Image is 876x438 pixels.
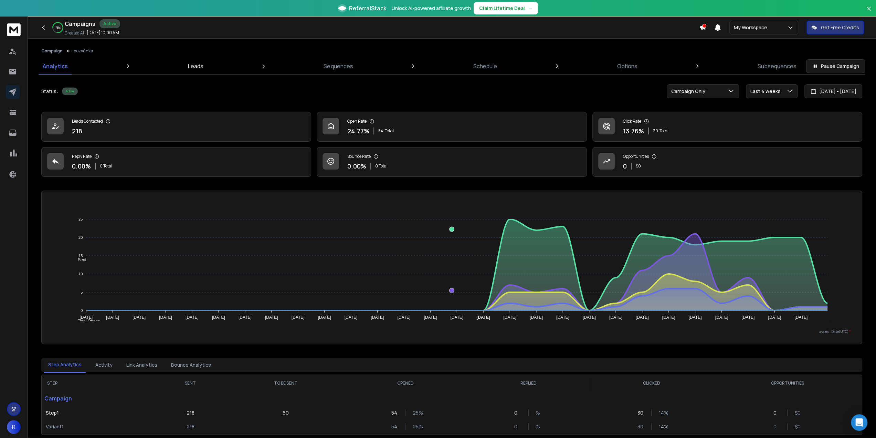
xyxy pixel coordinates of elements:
[46,409,149,416] p: Step 1
[864,4,873,21] button: Close banner
[317,147,587,177] a: Bounce Rate0.00%0 Total
[795,423,802,430] p: $ 0
[623,119,641,124] p: Click Rate
[375,163,388,169] p: 0 Total
[80,315,93,320] tspan: [DATE]
[637,423,644,430] p: 30
[72,161,91,171] p: 0.00 %
[503,315,516,320] tspan: [DATE]
[283,409,289,416] p: 60
[590,375,713,391] th: CLICKED
[62,88,78,95] div: Active
[81,308,83,313] tspan: 0
[317,112,587,142] a: Open Rate24.77%54Total
[806,21,864,34] button: Get Free Credits
[536,409,542,416] p: %
[378,128,383,134] span: 54
[617,62,637,70] p: Options
[514,409,521,416] p: 0
[613,58,642,74] a: Options
[74,48,93,54] p: pozvánka
[469,58,501,74] a: Schedule
[753,58,801,74] a: Subsequences
[78,217,83,221] tspan: 25
[662,315,675,320] tspan: [DATE]
[659,409,666,416] p: 14 %
[715,315,728,320] tspan: [DATE]
[324,62,353,70] p: Sequences
[659,128,668,134] span: Total
[689,315,702,320] tspan: [DATE]
[53,329,851,334] p: x-axis : Date(UTC)
[476,315,490,320] tspan: [DATE]
[319,58,357,74] a: Sequences
[41,147,311,177] a: Reply Rate0.00%0 Total
[78,254,83,258] tspan: 15
[186,315,199,320] tspan: [DATE]
[795,409,802,416] p: $ 0
[583,315,596,320] tspan: [DATE]
[55,26,61,30] p: 78 %
[72,126,82,136] p: 218
[44,357,86,373] button: Step Analytics
[87,30,119,35] p: [DATE] 10:00 AM
[72,154,92,159] p: Reply Rate
[42,391,153,405] p: Campaign
[167,357,215,373] button: Bounce Analytics
[623,154,649,159] p: Opportunities
[424,315,437,320] tspan: [DATE]
[536,423,542,430] p: %
[371,315,384,320] tspan: [DATE]
[318,315,331,320] tspan: [DATE]
[153,375,228,391] th: SENT
[773,423,780,430] p: 0
[159,315,172,320] tspan: [DATE]
[42,375,153,391] th: STEP
[804,84,862,98] button: [DATE] - [DATE]
[41,112,311,142] a: Leads Contacted218
[106,315,119,320] tspan: [DATE]
[78,235,83,240] tspan: 20
[391,409,398,416] p: 54
[78,272,83,276] tspan: 10
[228,375,344,391] th: TO BE SENT
[556,315,569,320] tspan: [DATE]
[671,88,708,95] p: Campaign Only
[734,24,770,31] p: My Workspace
[623,161,627,171] p: 0
[46,423,149,430] p: Variant 1
[91,357,117,373] button: Activity
[347,119,367,124] p: Open Rate
[65,30,85,36] p: Created At:
[391,423,398,430] p: 54
[637,409,644,416] p: 30
[412,423,419,430] p: 25 %
[530,315,543,320] tspan: [DATE]
[39,58,72,74] a: Analytics
[99,19,120,28] div: Active
[344,375,467,391] th: OPENED
[7,420,21,434] button: R
[43,62,68,70] p: Analytics
[636,315,649,320] tspan: [DATE]
[450,315,463,320] tspan: [DATE]
[81,290,83,294] tspan: 5
[713,375,862,391] th: OPPORTUNITIES
[412,409,419,416] p: 25 %
[73,319,100,324] span: Total Opens
[474,2,538,14] button: Claim Lifetime Deal→
[347,161,366,171] p: 0.00 %
[239,315,252,320] tspan: [DATE]
[592,112,862,142] a: Click Rate13.76%30Total
[72,119,103,124] p: Leads Contacted
[623,126,644,136] p: 13.76 %
[806,59,865,73] button: Pause Campaign
[184,58,208,74] a: Leads
[528,5,532,12] span: →
[265,315,278,320] tspan: [DATE]
[122,357,161,373] button: Link Analytics
[100,163,112,169] p: 0 Total
[397,315,410,320] tspan: [DATE]
[345,315,358,320] tspan: [DATE]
